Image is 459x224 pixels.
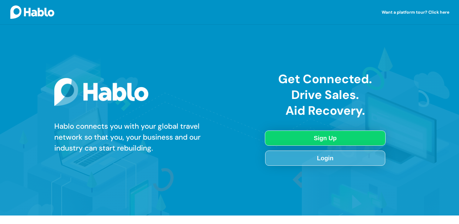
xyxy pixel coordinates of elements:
[382,10,449,24] a: Want a platform tour? Click here
[54,121,220,154] div: Hablo connects you with your global travel network so that you, your business and our industry ca...
[265,71,385,121] h1: Get Connected. Drive Sales. Aid Recovery.
[265,151,385,166] a: Login
[10,5,54,19] img: Hablo
[265,131,386,146] a: Sign Up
